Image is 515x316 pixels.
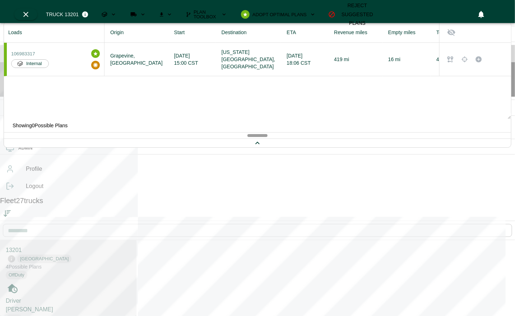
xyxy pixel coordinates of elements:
[154,9,178,20] button: Download
[328,43,382,76] td: 419 mi
[174,28,194,37] span: Start
[174,52,210,67] div: [DATE] 15:00 CST
[181,9,232,20] button: Plan Toolbox
[459,53,471,65] button: Highlight
[110,28,133,37] span: Origin
[324,9,382,20] button: Reject Suggested Plans
[444,53,457,66] button: Show details
[490,10,498,19] svg: Preferences
[194,10,218,19] span: Plan Toolbox
[382,43,431,76] td: 16 mi
[252,12,307,17] span: Adopt Optimal Plans
[91,61,100,69] div: Best internal assignment
[287,28,305,37] span: ETA
[96,9,122,20] button: Loads
[4,132,511,138] div: Drag to resize table
[334,28,377,37] span: Revenue miles
[445,26,458,38] button: Show/Hide Column
[216,43,281,76] td: [US_STATE][GEOGRAPHIC_DATA], [GEOGRAPHIC_DATA]
[8,28,31,37] span: Loads
[222,28,256,37] span: Destination
[11,51,35,56] button: 106983317
[4,119,511,132] p: Showing 0 Possible Plans
[91,49,100,58] div: Optimal assignment
[235,9,321,20] button: Adopt Optimal Plans
[473,53,485,65] button: Set as the active plan
[125,9,151,20] button: Run Plan Loads
[22,60,46,67] span: Internal
[431,43,475,76] td: 439 mi
[388,28,425,37] span: Empty miles
[105,43,168,76] td: Grapevine, [GEOGRAPHIC_DATA]
[488,8,501,21] button: Preferences
[287,52,323,67] div: [DATE] 18:06 CST
[40,9,93,20] button: Truck 13201
[436,28,469,37] span: Total miles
